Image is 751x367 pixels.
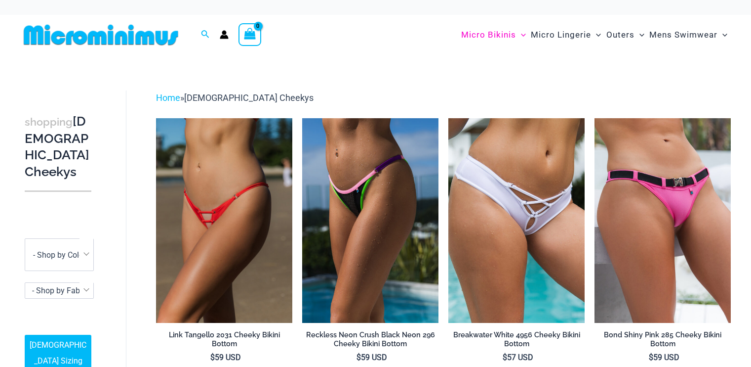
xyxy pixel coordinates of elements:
a: OutersMenu ToggleMenu Toggle [604,20,647,50]
a: Micro BikinisMenu ToggleMenu Toggle [459,20,528,50]
a: View Shopping Cart, empty [238,23,261,46]
span: Menu Toggle [634,22,644,47]
span: » [156,92,314,103]
bdi: 59 USD [356,353,387,362]
a: Link Tangello 2031 Cheeky 01Link Tangello 2031 Cheeky 02Link Tangello 2031 Cheeky 02 [156,118,292,323]
nav: Site Navigation [457,18,731,51]
span: Menu Toggle [591,22,601,47]
img: Link Tangello 2031 Cheeky 01 [156,118,292,323]
bdi: 59 USD [649,353,679,362]
a: Breakwater White 4956 Shorts 01Breakwater White 341 Top 4956 Shorts 04Breakwater White 341 Top 49... [448,118,585,323]
span: - Shop by Fabric [25,282,94,299]
span: - Shop by Color [33,250,86,260]
span: Outers [606,22,634,47]
h2: Link Tangello 2031 Cheeky Bikini Bottom [156,330,292,349]
span: $ [356,353,361,362]
img: Breakwater White 4956 Shorts 01 [448,118,585,323]
a: Search icon link [201,29,210,41]
span: shopping [25,116,73,128]
span: Menu Toggle [516,22,526,47]
span: $ [649,353,653,362]
h2: Reckless Neon Crush Black Neon 296 Cheeky Bikini Bottom [302,330,438,349]
a: Home [156,92,180,103]
bdi: 59 USD [210,353,241,362]
span: $ [503,353,507,362]
a: Link Tangello 2031 Cheeky Bikini Bottom [156,330,292,353]
a: Micro LingerieMenu ToggleMenu Toggle [528,20,603,50]
span: Menu Toggle [717,22,727,47]
span: - Shop by Fabric [25,283,93,298]
span: $ [210,353,215,362]
a: Account icon link [220,30,229,39]
span: Mens Swimwear [649,22,717,47]
h3: [DEMOGRAPHIC_DATA] Cheekys [25,113,91,181]
span: Micro Lingerie [531,22,591,47]
a: Reckless Neon Crush Black Neon 296 Cheeky Bikini Bottom [302,330,438,353]
bdi: 57 USD [503,353,533,362]
img: Reckless Neon Crush Black Neon 296 Cheeky 02 [302,118,438,323]
span: - Shop by Color [25,238,94,271]
h2: Breakwater White 4956 Cheeky Bikini Bottom [448,330,585,349]
img: MM SHOP LOGO FLAT [20,24,182,46]
span: [DEMOGRAPHIC_DATA] Cheekys [184,92,314,103]
span: Micro Bikinis [461,22,516,47]
a: Bond Shiny Pink 285 Cheeky Bikini Bottom [594,330,731,353]
span: - Shop by Color [25,239,93,271]
a: Breakwater White 4956 Cheeky Bikini Bottom [448,330,585,353]
a: Bond Shiny Pink 285 Cheeky 02v22Bond Shiny Pink 285 Cheeky 031Bond Shiny Pink 285 Cheeky 031 [594,118,731,323]
a: Mens SwimwearMenu ToggleMenu Toggle [647,20,730,50]
a: Reckless Neon Crush Black Neon 296 Cheeky 02Reckless Neon Crush Black Neon 296 Cheeky 01Reckless ... [302,118,438,323]
img: Bond Shiny Pink 285 Cheeky 02v22 [594,118,731,323]
span: - Shop by Fabric [32,286,88,295]
h2: Bond Shiny Pink 285 Cheeky Bikini Bottom [594,330,731,349]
